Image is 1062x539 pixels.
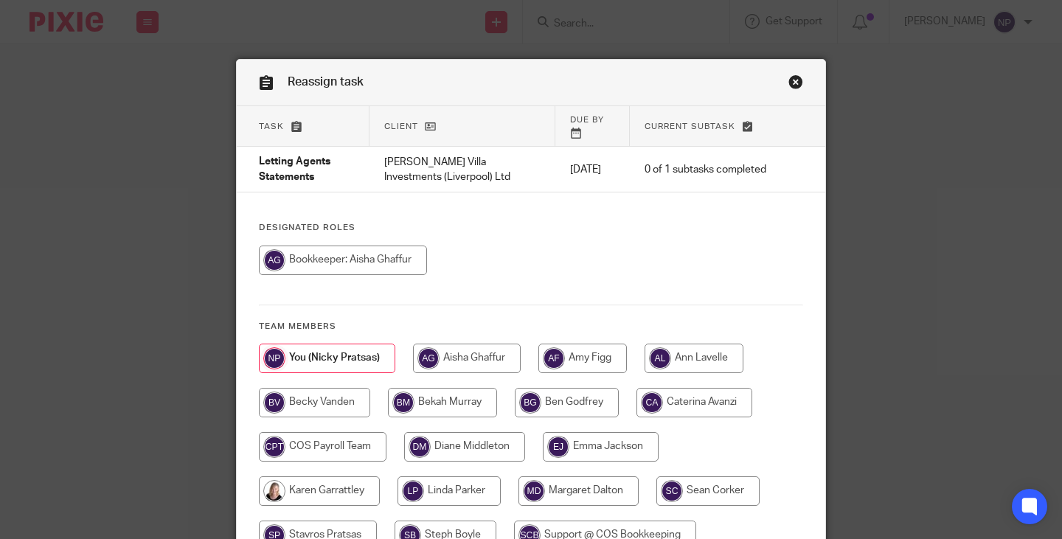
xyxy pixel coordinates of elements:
h4: Team members [259,321,803,333]
span: Client [384,122,418,131]
a: Close this dialog window [788,74,803,94]
td: 0 of 1 subtasks completed [630,147,781,192]
span: Current subtask [645,122,735,131]
h4: Designated Roles [259,222,803,234]
span: Due by [570,116,604,124]
span: Reassign task [288,76,364,88]
p: [PERSON_NAME] Villa Investments (Liverpool) Ltd [384,155,541,185]
span: Letting Agents Statements [259,157,330,183]
p: [DATE] [570,162,615,177]
span: Task [259,122,284,131]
